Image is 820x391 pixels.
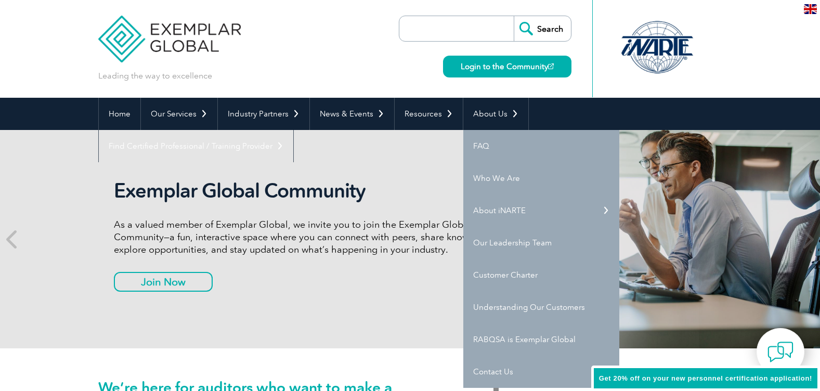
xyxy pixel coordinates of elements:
a: Our Services [141,98,217,130]
img: en [804,4,817,14]
a: Home [99,98,140,130]
a: RABQSA is Exemplar Global [463,323,619,356]
a: Login to the Community [443,56,571,77]
a: Customer Charter [463,259,619,291]
a: Find Certified Professional / Training Provider [99,130,293,162]
input: Search [514,16,571,41]
p: Leading the way to excellence [98,70,212,82]
img: contact-chat.png [767,339,793,365]
a: Understanding Our Customers [463,291,619,323]
h2: Exemplar Global Community [114,179,504,203]
span: Get 20% off on your new personnel certification application! [599,374,812,382]
img: open_square.png [548,63,554,69]
a: Join Now [114,272,213,292]
a: Who We Are [463,162,619,194]
p: As a valued member of Exemplar Global, we invite you to join the Exemplar Global Community—a fun,... [114,218,504,256]
a: Industry Partners [218,98,309,130]
a: About iNARTE [463,194,619,227]
a: Resources [395,98,463,130]
a: Contact Us [463,356,619,388]
a: About Us [463,98,528,130]
a: FAQ [463,130,619,162]
a: News & Events [310,98,394,130]
a: Our Leadership Team [463,227,619,259]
